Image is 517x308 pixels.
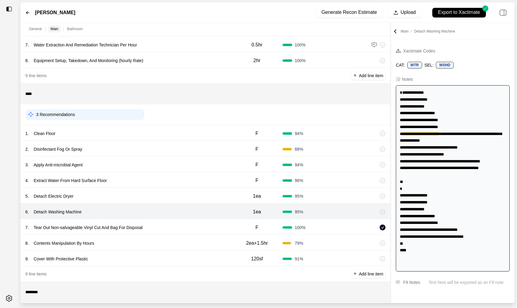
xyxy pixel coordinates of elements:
[31,176,109,185] p: Extract Water From Hard Surface Floor
[25,209,29,215] p: 6 .
[31,223,145,232] p: Tear Out Non-salvageable Vinyl Cut And Bag For Disposal
[35,9,75,16] label: [PERSON_NAME]
[251,255,263,262] p: 120sf
[401,9,416,16] p: Upload
[438,9,480,16] p: Export to Xactimate
[359,73,383,79] p: Add line item
[351,71,386,80] button: +Add line item
[31,56,146,65] p: Equipment Setup, Takedown, And Monitoring (hourly Rate)
[425,62,434,68] p: SEL:
[31,255,91,263] p: Cover With Protective Plastic
[354,270,356,277] p: +
[295,42,305,48] span: 100 %
[396,62,405,68] p: CAT:
[246,240,268,247] p: 2ea+1.5hr
[29,27,42,31] p: General
[25,256,29,262] p: 9 .
[396,281,400,284] img: comment
[253,208,261,215] p: 1ea
[295,193,303,199] span: 95 %
[427,5,492,20] button: Export to Xactimate
[25,178,29,184] p: 4 .
[25,225,29,231] p: 7 .
[295,178,303,184] span: 96 %
[6,6,12,12] img: toggle sidebar
[31,161,85,169] p: Apply Anti-microbial Agent
[31,239,97,247] p: Contents Manipulation By Hours
[25,130,29,137] p: 1 .
[255,146,258,153] p: F
[25,146,29,152] p: 2 .
[371,42,377,48] img: comment
[51,27,58,31] p: Main
[295,162,303,168] span: 94 %
[25,58,29,64] p: 8 .
[295,256,303,262] span: 91 %
[403,279,420,286] div: F9 Notes
[295,240,303,246] span: 79 %
[253,193,261,200] p: 1ea
[255,130,258,137] p: F
[253,57,260,64] p: 2hr
[295,58,305,64] span: 100 %
[255,161,258,168] p: F
[407,62,422,68] div: WTR
[359,271,383,277] p: Add line item
[351,270,386,278] button: +Add line item
[295,225,305,231] span: 100 %
[31,145,85,153] p: Disinfectant Fog Or Spray
[36,112,75,118] p: 3 Recommendations
[252,41,262,49] p: 0.5hr
[295,130,303,137] span: 94 %
[321,9,377,16] p: Generate Recon Estimate
[436,62,454,68] div: WSHD
[401,29,455,34] p: Main
[31,208,84,216] p: Detach Washing Machine
[25,73,47,79] p: 9 line items
[31,129,58,138] p: Clean Floor
[31,41,139,49] p: Water Extraction And Remediation Technician Per Hour
[429,279,510,285] p: Text here will be exported as an F9 note.
[354,72,356,79] p: +
[295,146,303,152] span: 88 %
[497,6,510,19] img: right-panel.svg
[295,209,303,215] span: 95 %
[31,192,76,200] p: Detach Electric Dryer
[316,8,383,17] button: Generate Recon Estimate
[409,29,414,33] span: /
[402,76,413,82] div: Notes
[25,271,47,277] p: 9 line items
[67,27,83,31] p: Bathroom
[25,240,29,246] p: 8 .
[414,29,455,33] span: Detach Washing Machine
[25,193,29,199] p: 5 .
[25,162,29,168] p: 3 .
[432,8,486,17] button: Export to Xactimate
[403,47,435,55] div: Xactimate Codes
[255,224,258,231] p: F
[255,177,258,184] p: F
[25,42,29,48] p: 7 .
[388,8,422,17] button: Upload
